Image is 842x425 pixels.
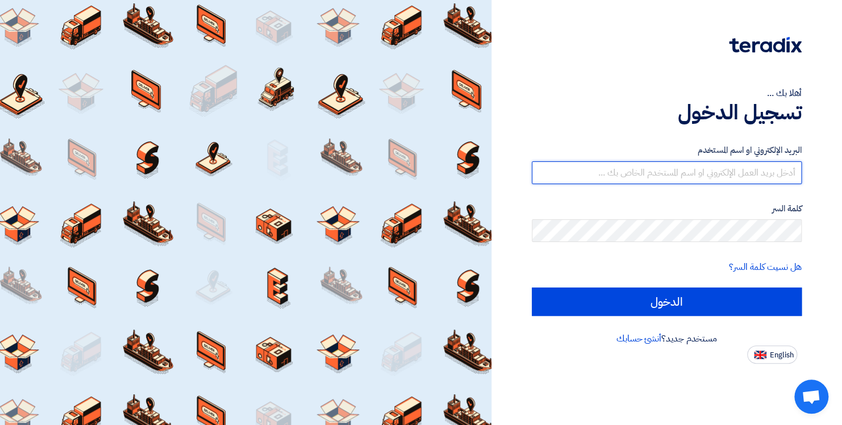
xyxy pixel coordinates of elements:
button: English [747,345,797,364]
label: كلمة السر [532,202,802,215]
a: هل نسيت كلمة السر؟ [729,260,802,274]
a: أنشئ حسابك [616,332,661,345]
img: Teradix logo [729,37,802,53]
h1: تسجيل الدخول [532,100,802,125]
div: أهلا بك ... [532,86,802,100]
input: الدخول [532,287,802,316]
div: مستخدم جديد؟ [532,332,802,345]
label: البريد الإلكتروني او اسم المستخدم [532,144,802,157]
div: Open chat [794,380,828,414]
input: أدخل بريد العمل الإلكتروني او اسم المستخدم الخاص بك ... [532,161,802,184]
span: English [770,351,794,359]
img: en-US.png [754,351,766,359]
